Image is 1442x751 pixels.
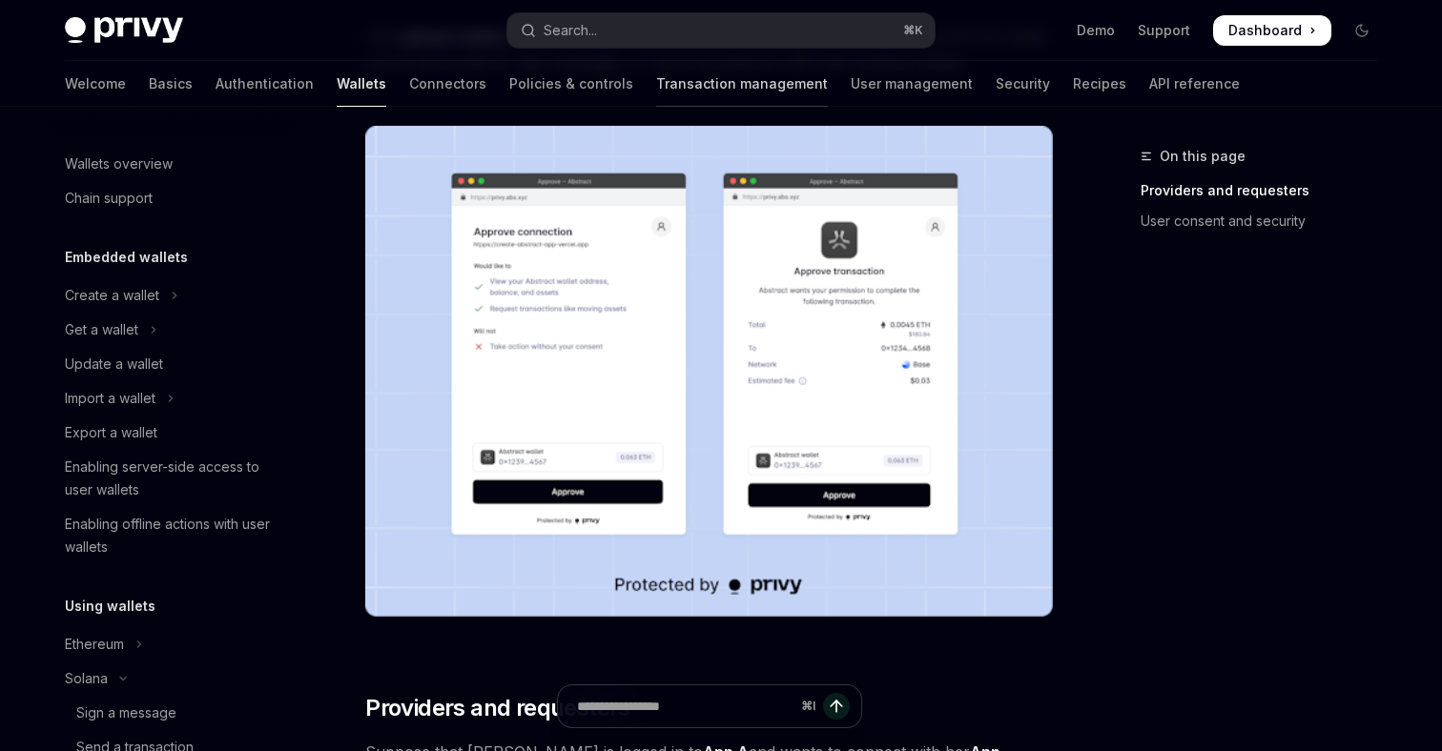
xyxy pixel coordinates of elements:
button: Toggle Create a wallet section [50,278,294,313]
span: Dashboard [1228,21,1302,40]
a: Basics [149,61,193,107]
button: Toggle Get a wallet section [50,313,294,347]
button: Toggle Ethereum section [50,627,294,661]
a: Chain support [50,181,294,215]
div: Solana [65,667,108,690]
a: Security [996,61,1050,107]
div: Enabling offline actions with user wallets [65,513,282,558]
a: User management [851,61,973,107]
a: Wallets overview [50,147,294,181]
a: Export a wallet [50,416,294,450]
a: Sign a message [50,696,294,730]
a: Recipes [1073,61,1126,107]
img: dark logo [65,17,183,44]
button: Toggle Import a wallet section [50,381,294,416]
a: Policies & controls [509,61,633,107]
a: Dashboard [1213,15,1331,46]
span: ⌘ K [903,23,923,38]
div: Enabling server-side access to user wallets [65,456,282,501]
a: Wallets [337,61,386,107]
img: images/Crossapp.png [365,126,1053,617]
a: Enabling server-side access to user wallets [50,450,294,507]
button: Send message [823,693,850,720]
button: Toggle Solana section [50,661,294,696]
div: Chain support [65,187,153,210]
a: Update a wallet [50,347,294,381]
div: Import a wallet [65,387,155,410]
a: Connectors [409,61,486,107]
div: Export a wallet [65,421,157,444]
a: Support [1138,21,1190,40]
button: Toggle dark mode [1347,15,1377,46]
a: Providers and requesters [1141,175,1392,206]
div: Update a wallet [65,353,163,375]
a: Demo [1077,21,1115,40]
a: API reference [1149,61,1240,107]
h5: Embedded wallets [65,246,188,269]
button: Open search [507,13,935,48]
input: Ask a question... [577,685,793,727]
span: On this page [1160,145,1246,168]
div: Get a wallet [65,318,138,341]
a: User consent and security [1141,206,1392,236]
a: Enabling offline actions with user wallets [50,507,294,564]
div: Sign a message [76,701,176,724]
a: Transaction management [656,61,828,107]
div: Create a wallet [65,284,159,307]
div: Ethereum [65,633,124,656]
div: Wallets overview [65,152,173,175]
div: Search... [544,19,597,42]
a: Welcome [65,61,126,107]
a: Authentication [216,61,314,107]
h5: Using wallets [65,595,155,618]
